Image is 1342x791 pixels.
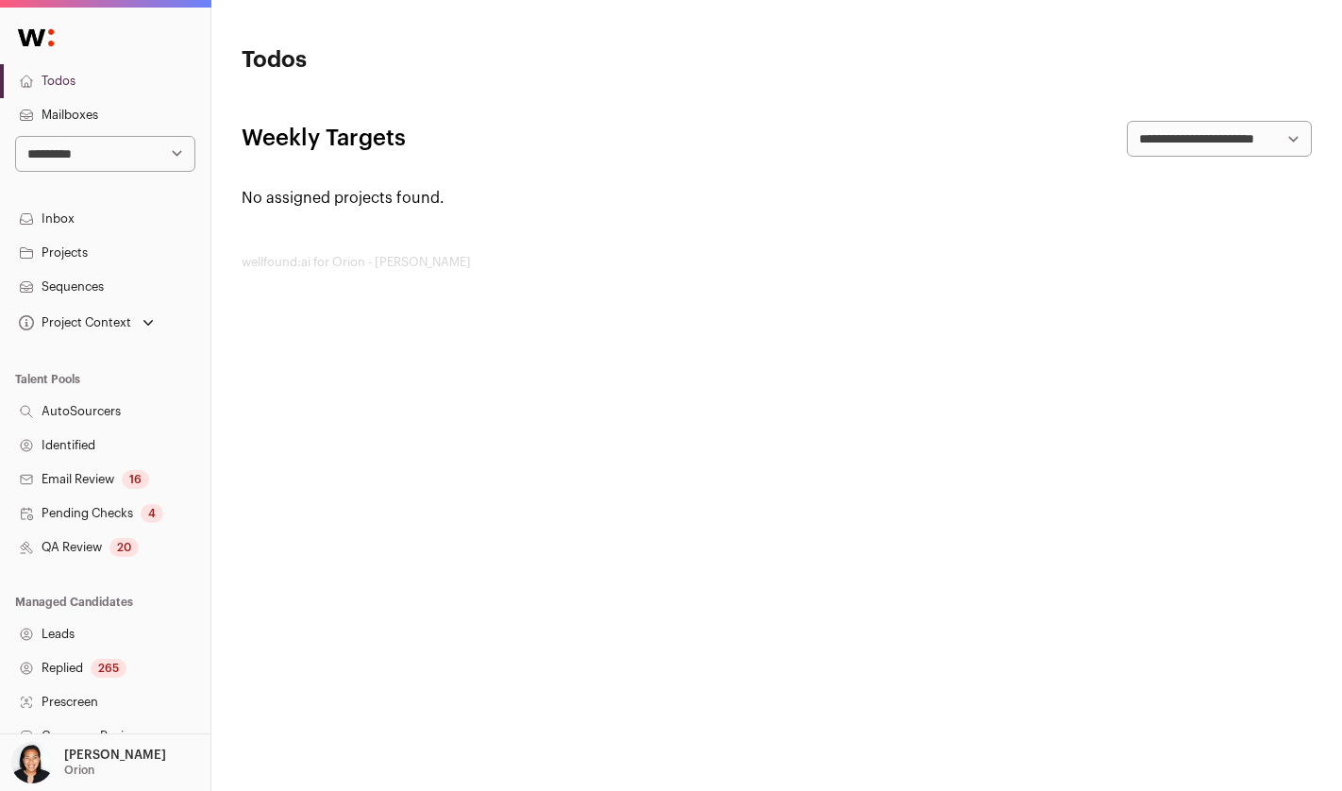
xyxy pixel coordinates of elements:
img: 13709957-medium_jpg [11,742,53,783]
button: Open dropdown [15,310,158,336]
div: Project Context [15,315,131,330]
div: 265 [91,659,126,678]
p: Orion [64,763,94,778]
p: [PERSON_NAME] [64,748,166,763]
button: Open dropdown [8,742,170,783]
div: 4 [141,504,163,523]
div: 20 [109,538,139,557]
div: 16 [122,470,149,489]
img: Wellfound [8,19,64,57]
footer: wellfound:ai for Orion - [PERSON_NAME] [242,255,1312,270]
h2: Weekly Targets [242,124,406,154]
p: No assigned projects found. [242,187,1312,210]
h1: Todos [242,45,598,76]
